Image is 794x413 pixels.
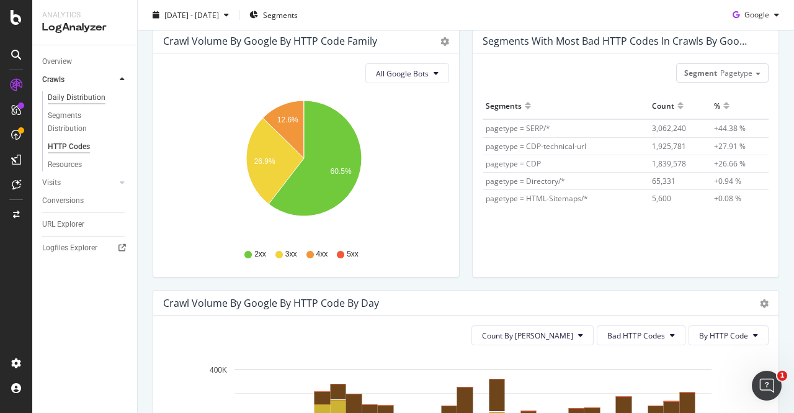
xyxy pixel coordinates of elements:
[482,330,573,341] span: Count By Day
[699,330,748,341] span: By HTTP Code
[164,9,219,20] span: [DATE] - [DATE]
[48,109,117,135] div: Segments Distribution
[48,140,128,153] a: HTTP Codes
[285,249,297,260] span: 3xx
[331,167,352,176] text: 60.5%
[365,63,449,83] button: All Google Bots
[163,35,377,47] div: Crawl Volume by google by HTTP Code Family
[714,193,741,204] span: +0.08 %
[42,242,97,255] div: Logfiles Explorer
[689,325,769,345] button: By HTTP Code
[48,158,82,171] div: Resources
[42,194,84,207] div: Conversions
[42,218,128,231] a: URL Explorer
[254,157,275,166] text: 26.9%
[486,176,565,186] span: pagetype = Directory/*
[714,141,746,152] span: +27.91 %
[48,158,128,171] a: Resources
[483,35,750,47] div: Segments with most bad HTTP codes in Crawls by google
[728,5,784,25] button: Google
[210,366,227,374] text: 400K
[42,218,84,231] div: URL Explorer
[486,158,541,169] span: pagetype = CDP
[316,249,328,260] span: 4xx
[652,176,676,186] span: 65,331
[42,55,128,68] a: Overview
[48,91,128,104] a: Daily Distribution
[347,249,359,260] span: 5xx
[254,249,266,260] span: 2xx
[607,330,665,341] span: Bad HTTP Codes
[714,176,741,186] span: +0.94 %
[714,123,746,134] span: +44.38 %
[42,55,72,68] div: Overview
[471,325,594,345] button: Count By [PERSON_NAME]
[376,68,429,79] span: All Google Bots
[652,96,674,116] div: Count
[42,10,127,20] div: Analytics
[752,371,782,401] iframe: Intercom live chat
[42,73,65,86] div: Crawls
[652,193,671,204] span: 5,600
[720,68,752,78] span: Pagetype
[42,176,116,189] a: Visits
[486,193,588,204] span: pagetype = HTML-Sitemaps/*
[684,68,717,78] span: Segment
[744,9,769,20] span: Google
[48,109,128,135] a: Segments Distribution
[652,158,686,169] span: 1,839,578
[42,194,128,207] a: Conversions
[48,140,90,153] div: HTTP Codes
[597,325,685,345] button: Bad HTTP Codes
[486,123,550,134] span: pagetype = SERP/*
[760,299,769,308] div: gear
[714,158,746,169] span: +26.66 %
[163,297,379,309] div: Crawl Volume by google by HTTP Code by Day
[42,176,61,189] div: Visits
[163,93,445,237] svg: A chart.
[652,141,686,152] span: 1,925,781
[486,141,586,152] span: pagetype = CDP-technical-url
[652,123,686,134] span: 3,062,240
[440,37,449,46] div: gear
[148,5,234,25] button: [DATE] - [DATE]
[486,96,522,116] div: Segments
[42,242,128,255] a: Logfiles Explorer
[42,73,116,86] a: Crawls
[777,371,787,381] span: 1
[244,5,303,25] button: Segments
[263,9,298,20] span: Segments
[277,116,298,124] text: 12.6%
[42,20,127,35] div: LogAnalyzer
[714,96,720,116] div: %
[48,91,105,104] div: Daily Distribution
